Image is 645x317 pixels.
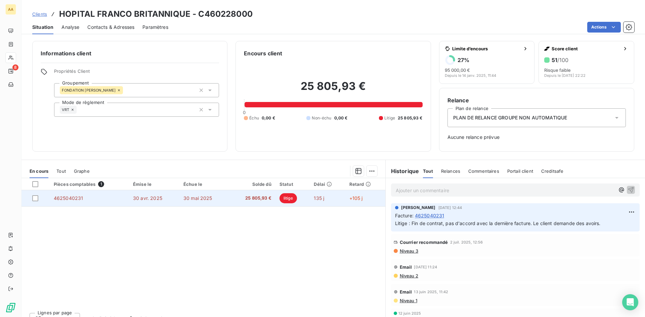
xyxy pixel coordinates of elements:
[384,115,395,121] span: Litige
[56,168,66,174] span: Tout
[142,24,168,31] span: Paramètres
[395,212,414,219] span: Facture :
[5,4,16,15] div: AA
[400,289,412,295] span: Email
[539,41,634,84] button: Score client51/100Risque faibleDepuis le [DATE] 22:22
[544,73,586,77] span: Depuis le [DATE] 22:22
[123,87,128,93] input: Ajouter une valeur
[349,181,381,187] div: Retard
[441,168,460,174] span: Relances
[314,195,324,201] span: 135 j
[30,168,48,174] span: En cours
[450,240,483,244] span: 2 juil. 2025, 12:56
[458,57,469,63] h6: 27 %
[399,298,417,303] span: Niveau 1
[398,311,421,315] span: 12 juin 2025
[74,168,90,174] span: Graphe
[423,168,433,174] span: Tout
[54,68,219,78] span: Propriétés Client
[62,88,116,92] span: FONDATION [PERSON_NAME]
[279,181,306,187] div: Statut
[133,181,175,187] div: Émise le
[279,193,297,203] span: litige
[447,134,626,141] span: Aucune relance prévue
[244,80,422,100] h2: 25 805,93 €
[452,46,520,51] span: Limite d’encours
[32,11,47,17] a: Clients
[41,49,219,57] h6: Informations client
[249,115,259,121] span: Échu
[438,206,462,210] span: [DATE] 12:44
[77,107,82,113] input: Ajouter une valeur
[445,67,470,73] span: 95 000,00 €
[183,195,212,201] span: 30 mai 2025
[233,195,271,202] span: 25 805,93 €
[244,49,282,57] h6: Encours client
[544,67,571,73] span: Risque faible
[414,265,437,269] span: [DATE] 11:24
[415,212,444,219] span: 4625040231
[243,110,246,115] span: 0
[61,24,79,31] span: Analyse
[133,195,162,201] span: 30 avr. 2025
[334,115,348,121] span: 0,00 €
[386,167,419,175] h6: Historique
[557,57,568,63] span: /100
[541,168,564,174] span: Creditsafe
[468,168,499,174] span: Commentaires
[12,64,18,70] span: 8
[507,168,533,174] span: Portail client
[587,22,621,33] button: Actions
[398,115,423,121] span: 25 805,93 €
[312,115,331,121] span: Non-échu
[54,181,125,187] div: Pièces comptables
[233,181,271,187] div: Solde dû
[552,57,568,63] h6: 51
[87,24,134,31] span: Contacts & Adresses
[349,195,363,201] span: +105 j
[447,96,626,104] h6: Relance
[98,181,104,187] span: 1
[399,273,418,278] span: Niveau 2
[439,41,535,84] button: Limite d’encours27%95 000,00 €Depuis le 14 janv. 2025, 11:44
[32,24,53,31] span: Situation
[314,181,341,187] div: Délai
[400,264,412,270] span: Email
[59,8,253,20] h3: HOPITAL FRANCO BRITANNIQUE - C460228000
[54,195,83,201] span: 4625040231
[183,181,225,187] div: Échue le
[5,302,16,313] img: Logo LeanPay
[400,240,448,245] span: Courrier recommandé
[622,294,638,310] div: Open Intercom Messenger
[552,46,620,51] span: Score client
[401,205,436,211] span: [PERSON_NAME]
[399,248,418,254] span: Niveau 3
[414,290,448,294] span: 13 juin 2025, 11:42
[453,114,567,121] span: PLAN DE RELANCE GROUPE NON AUTOMATIQUE
[395,220,601,226] span: Litige : Fin de contrat, pas d'accord avec la dernière facture. Le client demande des avoirs.
[62,108,69,112] span: VRT
[262,115,275,121] span: 0,00 €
